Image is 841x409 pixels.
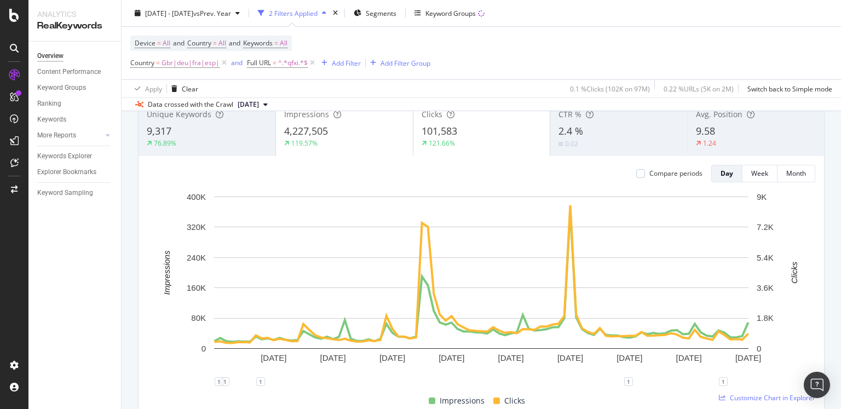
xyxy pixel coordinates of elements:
[320,353,346,362] text: [DATE]
[617,353,642,362] text: [DATE]
[37,98,113,110] a: Ranking
[261,353,286,362] text: [DATE]
[721,169,733,178] div: Day
[757,192,767,201] text: 9K
[786,169,806,178] div: Month
[498,353,524,362] text: [DATE]
[147,124,171,137] span: 9,317
[37,98,61,110] div: Ranking
[366,56,430,70] button: Add Filter Group
[676,353,702,362] text: [DATE]
[696,109,742,119] span: Avg. Position
[565,139,578,148] div: 0.02
[130,58,154,67] span: Country
[757,344,761,353] text: 0
[278,55,308,71] span: ^.*qfxi.*$
[747,84,832,93] div: Switch back to Simple mode
[742,165,777,182] button: Week
[191,313,206,322] text: 80K
[145,84,162,93] div: Apply
[167,80,198,97] button: Clear
[147,191,815,382] svg: A chart.
[243,38,273,48] span: Keywords
[37,50,64,62] div: Overview
[187,192,206,201] text: 400K
[664,84,734,93] div: 0.22 % URLs ( 5K on 2M )
[751,169,768,178] div: Week
[37,130,76,141] div: More Reports
[256,377,265,386] div: 1
[381,58,430,67] div: Add Filter Group
[37,151,113,162] a: Keywords Explorer
[135,38,155,48] span: Device
[173,38,185,48] span: and
[696,124,715,137] span: 9.58
[218,36,226,51] span: All
[422,109,442,119] span: Clicks
[558,109,581,119] span: CTR %
[130,4,244,22] button: [DATE] - [DATE]vsPrev. Year
[254,4,331,22] button: 2 Filters Applied
[379,353,405,362] text: [DATE]
[504,394,525,407] span: Clicks
[247,58,271,67] span: Full URL
[317,56,361,70] button: Add Filter
[331,8,340,19] div: times
[37,66,113,78] a: Content Performance
[163,36,170,51] span: All
[730,393,815,402] span: Customize Chart in Explorer
[439,353,464,362] text: [DATE]
[187,283,206,292] text: 160K
[187,222,206,232] text: 320K
[284,109,329,119] span: Impressions
[757,253,774,262] text: 5.4K
[37,114,113,125] a: Keywords
[649,169,702,178] div: Compare periods
[284,124,328,137] span: 4,227,505
[130,80,162,97] button: Apply
[273,58,277,67] span: =
[425,8,476,18] div: Keyword Groups
[37,9,112,20] div: Analytics
[366,8,396,18] span: Segments
[735,353,761,362] text: [DATE]
[719,377,728,386] div: 1
[777,165,815,182] button: Month
[790,261,799,283] text: Clicks
[37,166,96,178] div: Explorer Bookmarks
[37,166,113,178] a: Explorer Bookmarks
[215,377,223,386] div: 1
[37,130,102,141] a: More Reports
[743,80,832,97] button: Switch back to Simple mode
[558,142,563,146] img: Equal
[187,38,211,48] span: Country
[37,114,66,125] div: Keywords
[291,139,318,148] div: 119.57%
[193,8,231,18] span: vs Prev. Year
[157,38,161,48] span: =
[719,393,815,402] a: Customize Chart in Explorer
[332,58,361,67] div: Add Filter
[238,100,259,110] span: 2025 Jun. 30th
[162,55,220,71] span: Gbr|deu|fra|esp|
[440,394,485,407] span: Impressions
[182,84,198,93] div: Clear
[558,124,583,137] span: 2.4 %
[233,98,272,111] button: [DATE]
[557,353,583,362] text: [DATE]
[37,66,101,78] div: Content Performance
[37,187,93,199] div: Keyword Sampling
[37,82,86,94] div: Keyword Groups
[37,20,112,32] div: RealKeywords
[231,58,243,67] div: and
[229,38,240,48] span: and
[231,57,243,68] button: and
[429,139,455,148] div: 121.66%
[624,377,633,386] div: 1
[274,38,278,48] span: =
[570,84,650,93] div: 0.1 % Clicks ( 102K on 97M )
[410,4,489,22] button: Keyword Groups
[703,139,716,148] div: 1.24
[156,58,160,67] span: =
